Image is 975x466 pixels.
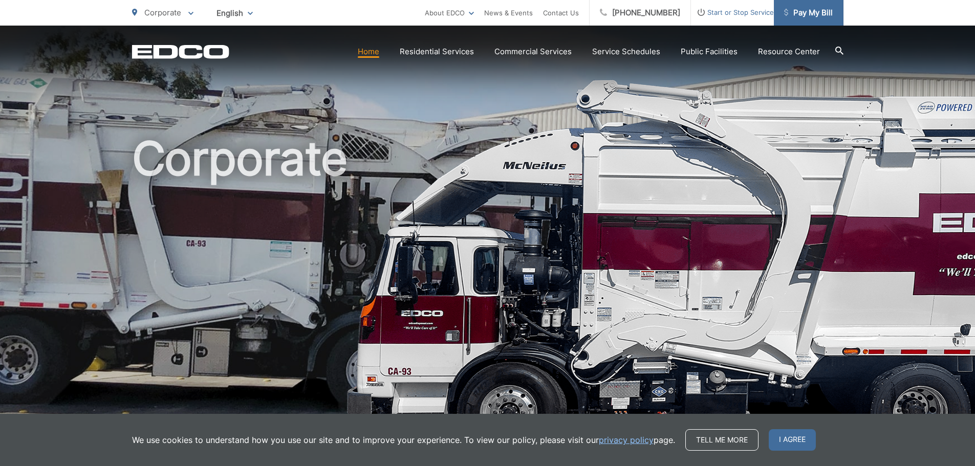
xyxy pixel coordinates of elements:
a: Public Facilities [681,46,738,58]
a: Resource Center [758,46,820,58]
span: Pay My Bill [784,7,833,19]
span: English [209,4,261,22]
a: Commercial Services [494,46,572,58]
a: About EDCO [425,7,474,19]
a: News & Events [484,7,533,19]
span: I agree [769,429,816,451]
a: Tell me more [685,429,759,451]
a: Residential Services [400,46,474,58]
a: EDCD logo. Return to the homepage. [132,45,229,59]
a: Home [358,46,379,58]
span: Corporate [144,8,181,17]
a: privacy policy [599,434,654,446]
a: Service Schedules [592,46,660,58]
p: We use cookies to understand how you use our site and to improve your experience. To view our pol... [132,434,675,446]
h1: Corporate [132,133,843,457]
a: Contact Us [543,7,579,19]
